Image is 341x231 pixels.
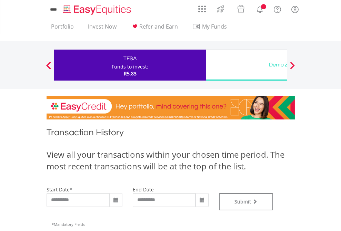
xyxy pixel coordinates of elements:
[85,23,119,34] a: Invest Now
[198,5,206,13] img: grid-menu-icon.svg
[286,2,304,17] a: My Profile
[128,23,181,34] a: Refer and Earn
[285,65,299,72] button: Next
[47,149,295,172] div: View all your transactions within your chosen time period. The most recent transactions will be a...
[192,22,237,31] span: My Funds
[60,2,134,15] a: Home page
[47,186,70,193] label: start date
[251,2,269,15] a: Notifications
[112,63,148,70] div: Funds to invest:
[139,23,178,30] span: Refer and Earn
[47,126,295,142] h1: Transaction History
[52,222,85,227] span: Mandatory Fields
[215,3,226,14] img: thrive-v2.svg
[124,70,137,77] span: R5.83
[235,3,247,14] img: vouchers-v2.svg
[47,96,295,119] img: EasyCredit Promotion Banner
[58,54,202,63] div: TFSA
[42,65,56,72] button: Previous
[62,4,134,15] img: EasyEquities_Logo.png
[48,23,77,34] a: Portfolio
[219,193,273,210] button: Submit
[231,2,251,14] a: Vouchers
[133,186,154,193] label: end date
[194,2,210,13] a: AppsGrid
[269,2,286,15] a: FAQ's and Support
